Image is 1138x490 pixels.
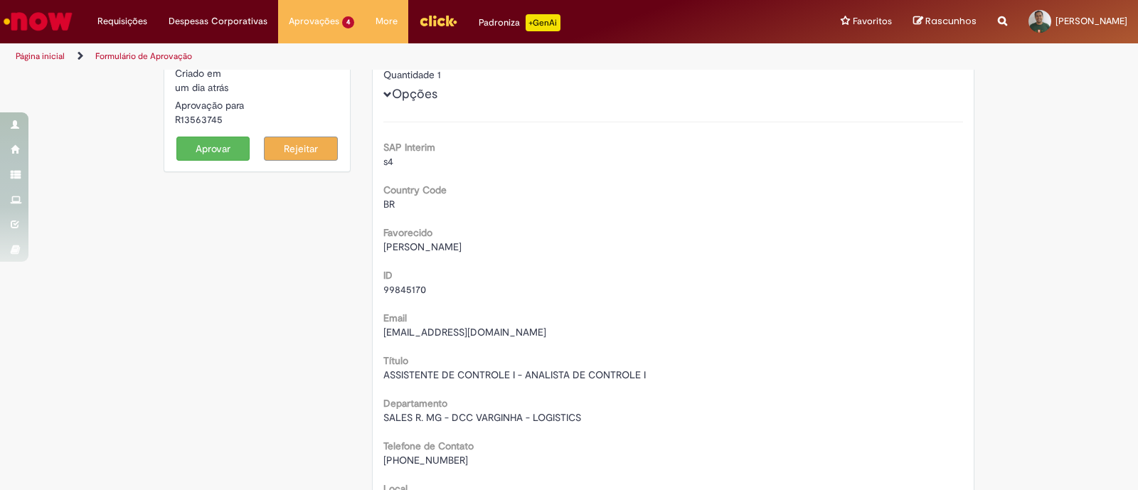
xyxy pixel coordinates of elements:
div: R13563745 [175,112,339,127]
span: Favoritos [853,14,892,28]
ul: Trilhas de página [11,43,748,70]
b: Departamento [383,397,447,410]
div: Padroniza [479,14,560,31]
span: Despesas Corporativas [169,14,267,28]
span: Aprovações [289,14,339,28]
button: Rejeitar [264,137,338,161]
span: [PERSON_NAME] [383,240,462,253]
b: Country Code [383,183,447,196]
p: +GenAi [526,14,560,31]
div: Quantidade 1 [383,68,964,82]
span: [PERSON_NAME] [1055,15,1127,27]
a: Página inicial [16,50,65,62]
b: Email [383,311,407,324]
button: Aprovar [176,137,250,161]
span: SALES R. MG - DCC VARGINHA - LOGISTICS [383,411,581,424]
a: Formulário de Aprovação [95,50,192,62]
b: SAP Interim [383,141,435,154]
span: More [376,14,398,28]
b: Favorecido [383,226,432,239]
b: ID [383,269,393,282]
b: Telefone de Contato [383,440,474,452]
span: [PHONE_NUMBER] [383,454,468,467]
span: s4 [383,155,393,168]
span: [EMAIL_ADDRESS][DOMAIN_NAME] [383,326,546,339]
span: Rascunhos [925,14,977,28]
time: 26/09/2025 13:04:37 [175,81,228,94]
img: click_logo_yellow_360x200.png [419,10,457,31]
img: ServiceNow [1,7,75,36]
span: 99845170 [383,283,426,296]
span: um dia atrás [175,81,228,94]
span: ASSISTENTE DE CONTROLE I - ANALISTA DE CONTROLE I [383,368,646,381]
span: 4 [342,16,354,28]
div: 26/09/2025 13:04:37 [175,80,339,95]
b: Título [383,354,408,367]
label: Aprovação para [175,98,244,112]
span: BR [383,198,395,211]
span: Requisições [97,14,147,28]
a: Rascunhos [913,15,977,28]
label: Criado em [175,66,221,80]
